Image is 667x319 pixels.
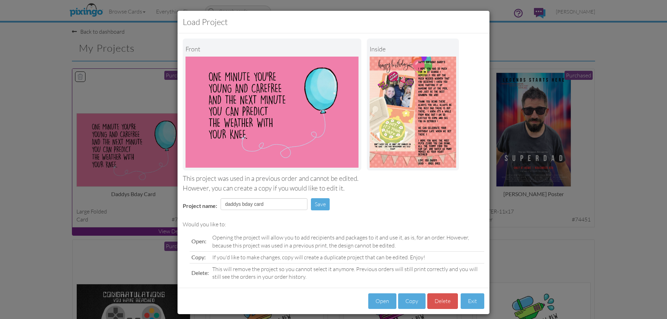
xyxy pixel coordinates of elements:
[211,232,484,251] td: Opening the project will allow you to add recipients and packages to it and use it, as is, for an...
[191,238,206,244] span: Open:
[183,202,217,210] label: Project name:
[211,263,484,283] td: This will remove the project so you cannot select it anymore. Previous orders will still print co...
[427,293,458,309] button: Delete
[191,254,206,260] span: Copy:
[368,293,396,309] button: Open
[370,57,456,168] img: Portrait Image
[183,184,484,193] div: However, you can create a copy if you would like to edit it.
[461,293,484,309] button: Exit
[186,41,359,57] div: Front
[311,198,330,210] button: Save
[191,269,209,276] span: Delete:
[221,198,307,210] input: Enter project name
[183,220,484,228] div: Would you like to:
[211,251,484,263] td: If you'd like to make changes, copy will create a duplicate project that can be edited. Enjoy!
[183,16,484,28] h3: Load Project
[370,41,456,57] div: inside
[398,293,426,309] button: Copy
[183,174,484,183] div: This project was used in a previous order and cannot be edited.
[186,57,359,168] img: Landscape Image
